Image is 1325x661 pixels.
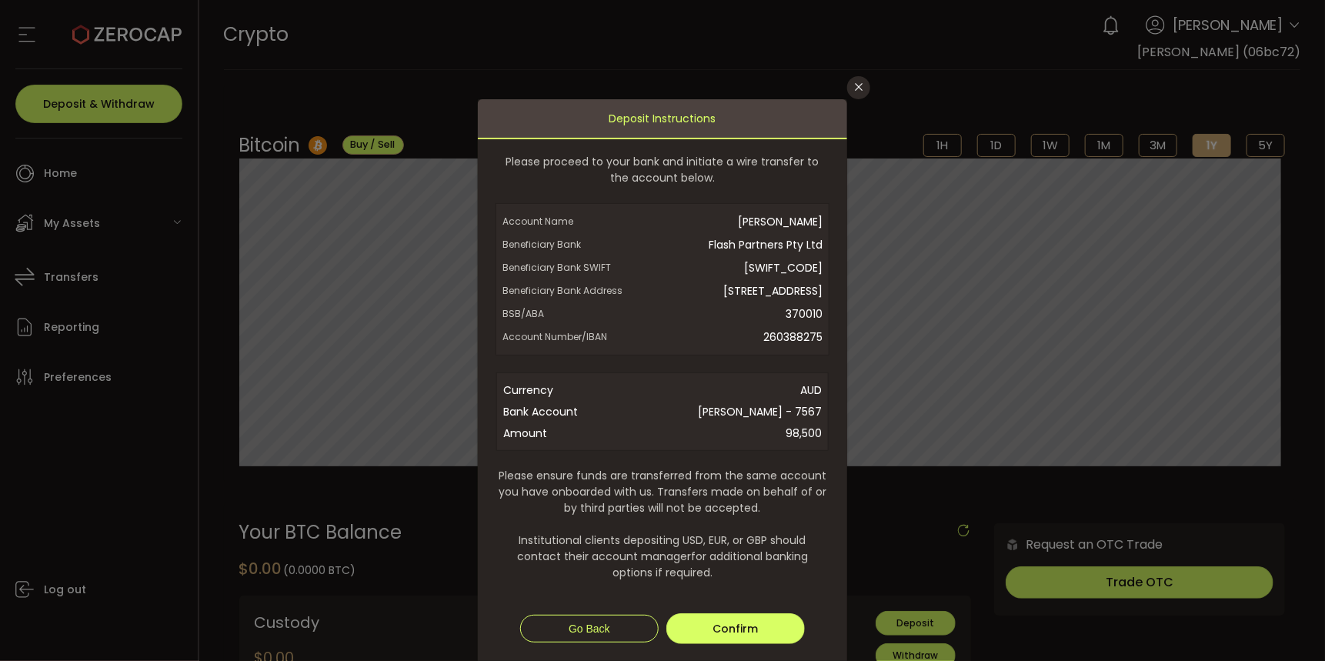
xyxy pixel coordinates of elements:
span: Beneficiary Bank [502,233,626,256]
span: Beneficiary Bank SWIFT [502,256,626,279]
button: Confirm [666,613,805,644]
span: 98,500 [588,422,822,444]
span: Flash Partners Pty Ltd [626,233,823,256]
span: [STREET_ADDRESS] [626,279,823,302]
span: 370010 [626,302,823,325]
span: BSB/ABA [502,302,626,325]
span: Amount [503,422,588,444]
span: Currency [503,379,588,401]
button: Close [847,76,870,99]
span: Please proceed to your bank and initiate a wire transfer to the account below. [496,154,829,186]
span: [SWIFT_CODE] [626,256,823,279]
span: Please ensure funds are transferred from the same account you have onboarded with us. Transfers m... [496,468,829,581]
span: [PERSON_NAME] - 7567 [588,401,822,422]
iframe: Chat Widget [980,42,1325,661]
span: Account Name [502,210,626,233]
button: Go Back [520,615,659,643]
span: Account Number/IBAN [502,325,626,349]
span: [PERSON_NAME] [626,210,823,233]
span: Go Back [569,623,610,635]
span: AUD [588,379,822,401]
span: Bank Account [503,401,588,422]
span: 260388275 [626,325,823,349]
span: Confirm [713,621,759,636]
span: Beneficiary Bank Address [502,279,626,302]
